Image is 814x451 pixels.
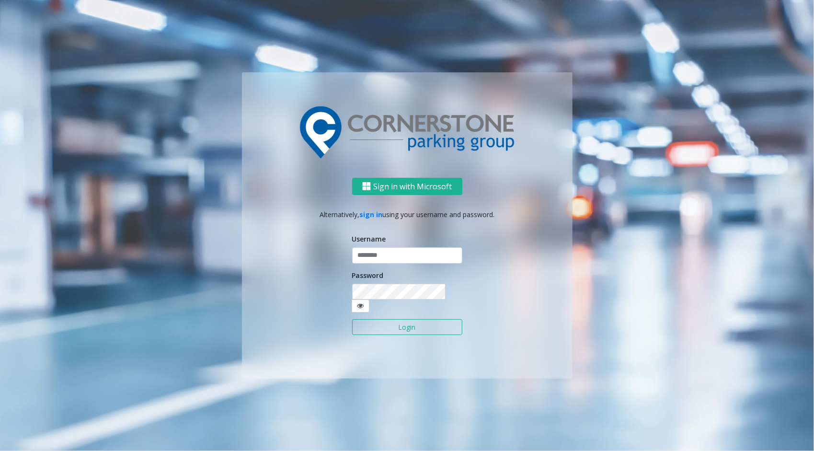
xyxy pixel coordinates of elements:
[352,234,386,244] label: Username
[252,209,563,220] p: Alternatively, using your username and password.
[352,178,462,196] button: Sign in with Microsoft
[352,319,462,335] button: Login
[352,270,384,280] label: Password
[359,210,382,219] a: sign in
